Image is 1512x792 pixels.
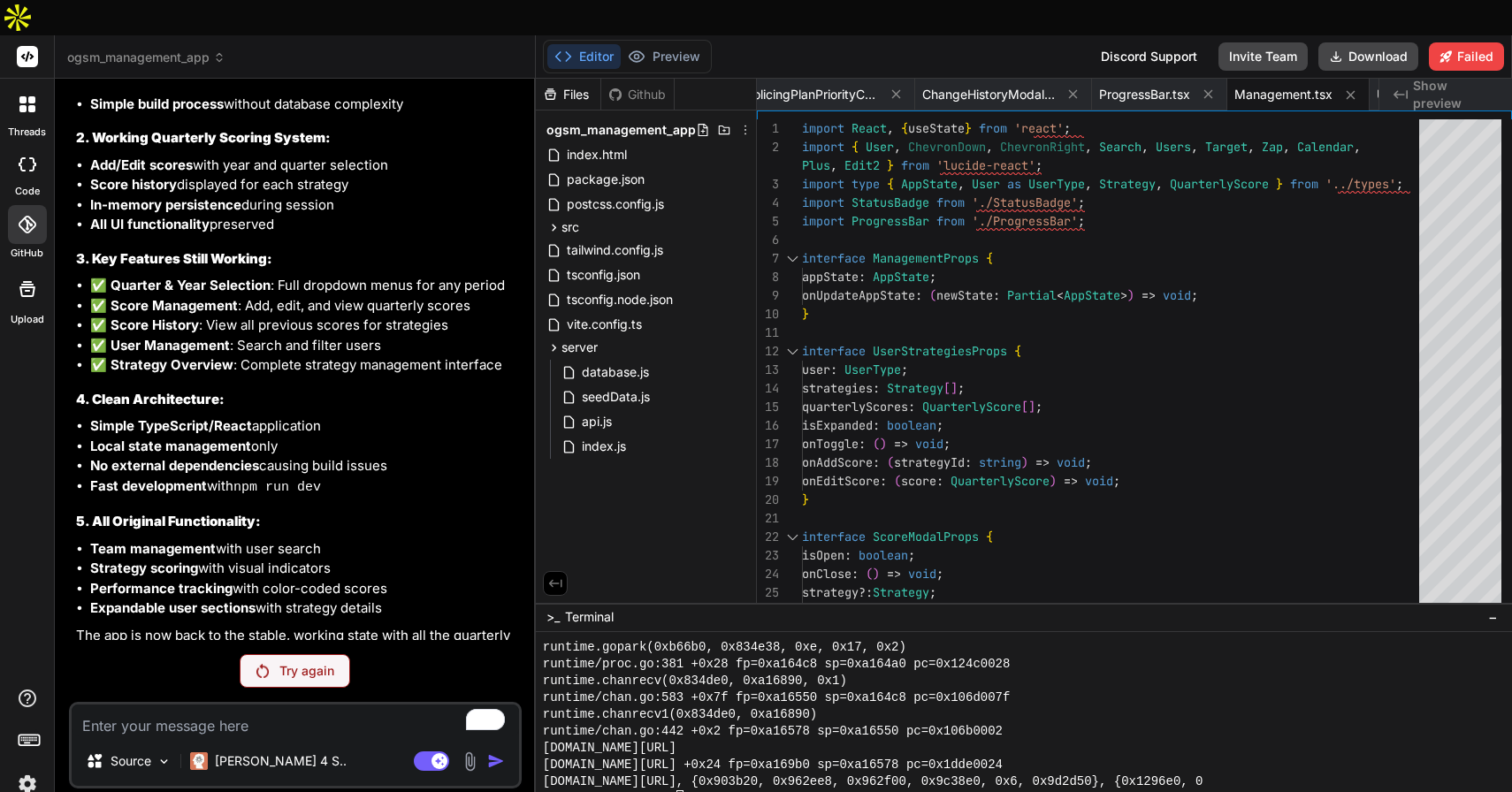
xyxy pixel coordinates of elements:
[90,196,241,213] strong: In-memory persistence
[15,184,40,199] label: code
[67,49,225,66] span: ogsm_management_app
[757,565,779,583] div: 24
[894,139,901,155] span: ,
[1377,86,1501,103] span: UserManagement.tsx
[90,559,518,579] li: with visual indicators
[901,473,936,489] span: score
[757,491,779,509] div: 20
[1064,120,1071,136] span: ;
[90,437,518,457] li: only
[460,751,480,772] img: attachment
[90,540,216,557] strong: Team management
[90,355,518,376] li: : Complete strategy management interface
[90,156,193,173] strong: Add/Edit scores
[802,491,809,507] span: }
[972,176,1000,192] span: User
[1142,287,1156,303] span: =>
[1085,139,1092,155] span: ,
[1014,120,1064,136] span: 'react'
[757,212,779,231] div: 5
[565,289,675,310] span: tsconfig.node.json
[873,250,979,266] span: ManagementProps
[1191,287,1198,303] span: ;
[757,435,779,453] div: 17
[1007,287,1057,303] span: Partial
[781,342,804,361] div: Click to collapse the range.
[1120,287,1127,303] span: >
[543,740,676,757] span: [DOMAIN_NAME][URL]
[1064,473,1078,489] span: =>
[757,416,779,435] div: 16
[76,626,518,705] p: The app is now back to the stable, working state with all the quarterly scoring functionality int...
[543,656,1011,673] span: runtime/proc.go:381 +0x28 fp=0xa164c8 sp=0xa164a0 pc=0x124c0028
[757,231,779,249] div: 6
[802,529,866,544] span: interface
[929,584,936,600] span: ;
[1057,287,1064,303] span: <
[757,453,779,472] div: 18
[802,343,866,359] span: interface
[802,380,873,396] span: strategies
[1142,139,1149,155] span: ,
[901,157,929,173] span: from
[90,580,233,597] strong: Performance tracking
[565,314,644,335] span: vite.config.ts
[1050,473,1057,489] span: )
[256,664,269,678] img: Retry
[1064,287,1120,303] span: AppState
[90,476,518,499] li: with
[866,566,873,582] span: (
[190,752,208,770] img: Claude 4 Sonnet
[565,144,629,165] span: index.html
[915,287,922,303] span: :
[851,194,929,210] span: StatusBadge
[90,477,207,494] strong: Fast development
[873,566,880,582] span: )
[547,44,621,69] button: Editor
[936,473,943,489] span: :
[757,379,779,398] div: 14
[487,752,505,770] img: icon
[802,250,866,266] span: interface
[543,673,847,689] span: runtime.chanrecv(0x834de0, 0xa16890, 0x1)
[1170,176,1269,192] span: QuarterlyScore
[580,411,614,432] span: api.js
[972,213,1078,229] span: './ProgressBar'
[887,157,894,173] span: }
[908,566,936,582] span: void
[781,249,804,268] div: Click to collapse the range.
[90,356,233,373] strong: ✅ Strategy Overview
[873,436,880,452] span: (
[936,194,965,210] span: from
[757,249,779,268] div: 7
[76,513,261,529] strong: 5. All Original Functionality:
[901,120,908,136] span: {
[887,380,943,396] span: Strategy
[90,316,199,333] strong: ✅ Score History
[873,343,1007,359] span: UserStrategiesProps
[958,176,965,192] span: ,
[279,662,334,680] p: Try again
[90,438,251,454] strong: Local state management
[844,362,901,377] span: UserType
[936,157,1035,173] span: 'lucide-react'
[887,176,894,192] span: {
[543,706,817,723] span: runtime.chanrecv1(0x834de0, 0xa16890)
[1078,194,1085,210] span: ;
[76,250,272,267] strong: 3. Key Features Still Working:
[1085,473,1113,489] span: void
[1021,399,1028,415] span: [
[1156,139,1191,155] span: Users
[565,169,646,190] span: package.json
[546,121,696,139] span: ogsm_management_app
[565,264,642,286] span: tsconfig.json
[90,216,210,232] strong: All UI functionality
[1318,42,1418,71] button: Download
[757,286,779,305] div: 9
[887,454,894,470] span: (
[565,608,614,626] span: Terminal
[802,473,880,489] span: onEditScore
[580,362,651,383] span: database.js
[90,95,518,115] li: without database complexity
[922,86,1055,103] span: ChangeHistoryModal.tsx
